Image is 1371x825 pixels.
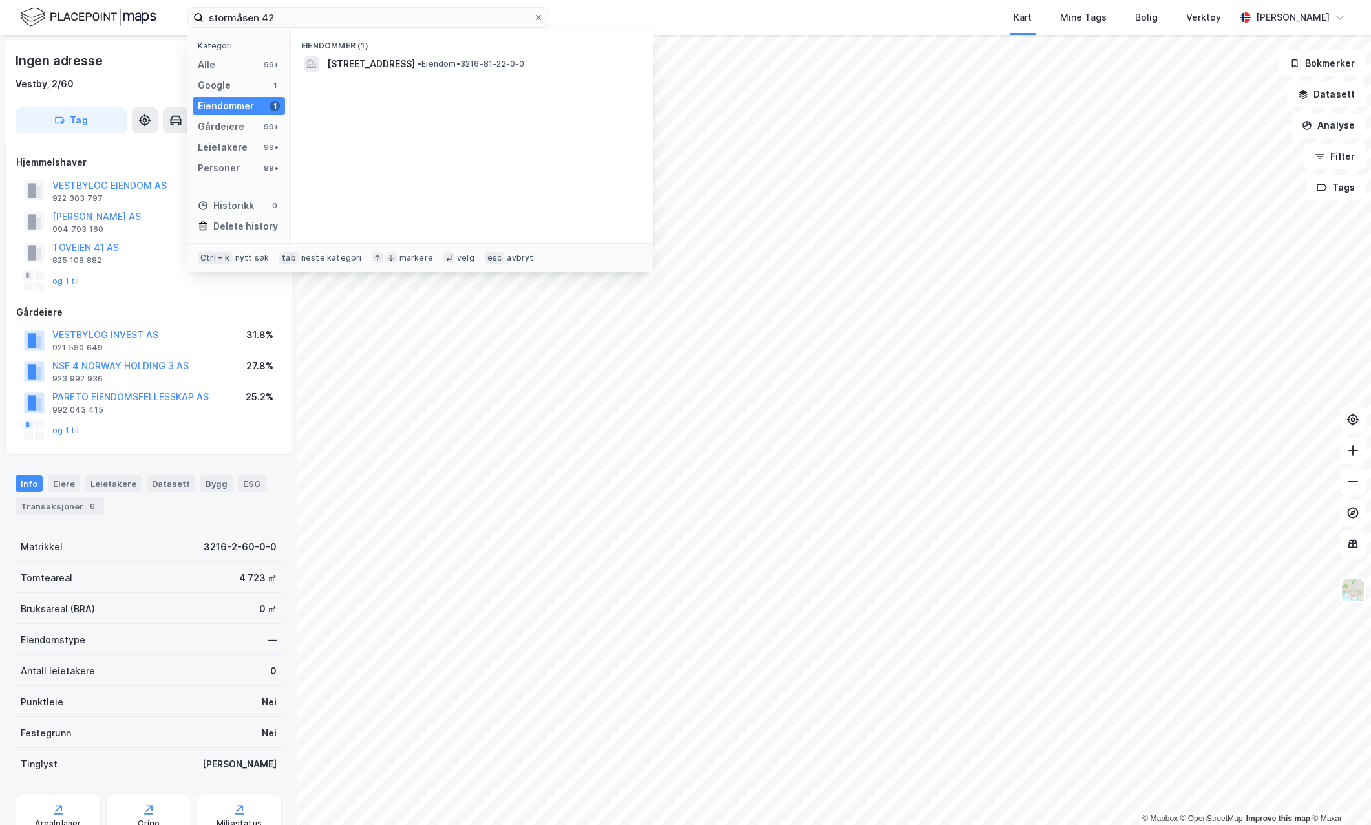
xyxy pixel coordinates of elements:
[48,475,80,492] div: Eiere
[1304,144,1366,169] button: Filter
[279,252,299,264] div: tab
[262,122,280,132] div: 99+
[16,305,281,320] div: Gårdeiere
[198,78,231,93] div: Google
[1014,10,1032,25] div: Kart
[238,475,266,492] div: ESG
[1060,10,1107,25] div: Mine Tags
[1341,578,1365,603] img: Z
[52,224,103,235] div: 994 793 160
[16,155,281,170] div: Hjemmelshaver
[1135,10,1158,25] div: Bolig
[198,41,285,50] div: Kategori
[457,253,474,263] div: velg
[270,200,280,211] div: 0
[200,475,233,492] div: Bygg
[198,57,215,72] div: Alle
[52,193,103,204] div: 922 303 797
[1246,814,1310,823] a: Improve this map
[16,107,127,133] button: Tag
[291,30,653,54] div: Eiendommer (1)
[259,601,277,617] div: 0 ㎡
[270,663,277,679] div: 0
[485,252,505,264] div: esc
[270,80,280,91] div: 1
[198,252,233,264] div: Ctrl + k
[52,255,101,266] div: 825 108 882
[198,119,244,134] div: Gårdeiere
[21,6,156,28] img: logo.f888ab2527a4732fd821a326f86c7f29.svg
[262,59,280,70] div: 99+
[16,497,104,515] div: Transaksjoner
[418,59,525,69] span: Eiendom • 3216-81-22-0-0
[21,570,72,586] div: Tomteareal
[21,725,71,741] div: Festegrunn
[52,343,103,353] div: 921 580 649
[246,389,273,405] div: 25.2%
[21,694,63,710] div: Punktleie
[235,253,270,263] div: nytt søk
[198,160,240,176] div: Personer
[147,475,195,492] div: Datasett
[21,632,85,648] div: Eiendomstype
[21,756,58,772] div: Tinglyst
[198,98,254,114] div: Eiendommer
[198,140,248,155] div: Leietakere
[262,142,280,153] div: 99+
[246,358,273,374] div: 27.8%
[1287,81,1366,107] button: Datasett
[268,632,277,648] div: —
[52,405,103,415] div: 992 043 415
[1186,10,1221,25] div: Verktøy
[507,253,533,263] div: avbryt
[21,601,95,617] div: Bruksareal (BRA)
[85,475,142,492] div: Leietakere
[1180,814,1243,823] a: OpenStreetMap
[1306,763,1371,825] iframe: Chat Widget
[1256,10,1330,25] div: [PERSON_NAME]
[1291,112,1366,138] button: Analyse
[52,374,103,384] div: 923 992 936
[418,59,421,69] span: •
[204,8,533,27] input: Søk på adresse, matrikkel, gårdeiere, leietakere eller personer
[21,663,95,679] div: Antall leietakere
[86,500,99,513] div: 6
[1306,175,1366,200] button: Tags
[301,253,362,263] div: neste kategori
[1279,50,1366,76] button: Bokmerker
[1142,814,1178,823] a: Mapbox
[213,219,278,234] div: Delete history
[21,539,63,555] div: Matrikkel
[262,163,280,173] div: 99+
[16,76,74,92] div: Vestby, 2/60
[202,756,277,772] div: [PERSON_NAME]
[399,253,433,263] div: markere
[262,694,277,710] div: Nei
[239,570,277,586] div: 4 723 ㎡
[246,327,273,343] div: 31.8%
[198,198,254,213] div: Historikk
[16,475,43,492] div: Info
[327,56,415,72] span: [STREET_ADDRESS]
[16,50,105,71] div: Ingen adresse
[262,725,277,741] div: Nei
[204,539,277,555] div: 3216-2-60-0-0
[270,101,280,111] div: 1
